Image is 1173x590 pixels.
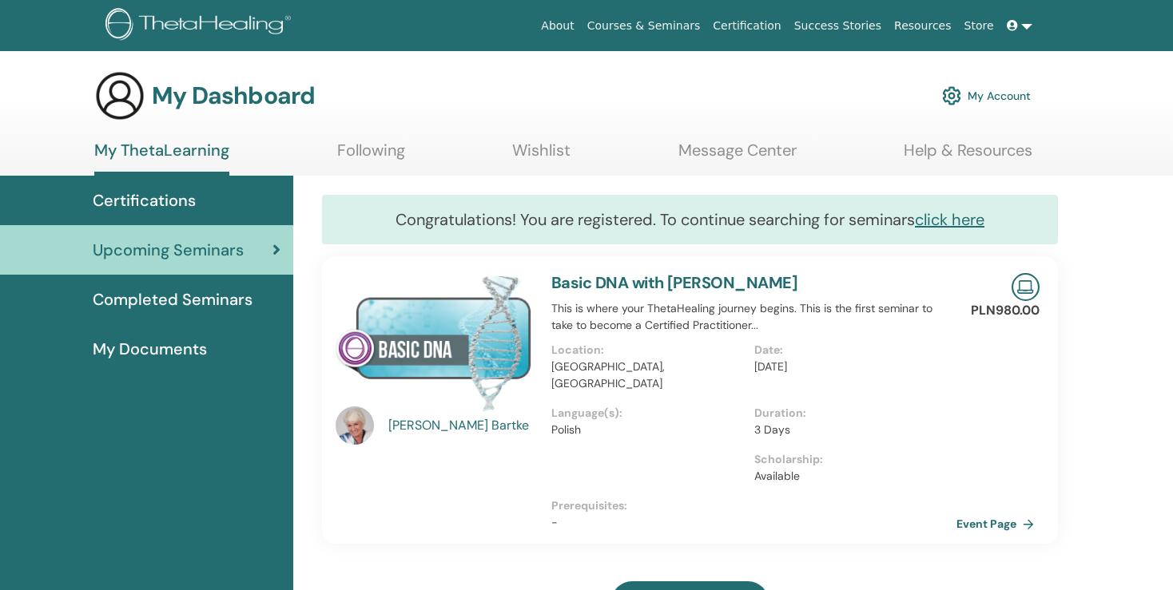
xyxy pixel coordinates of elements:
[551,497,956,514] p: Prerequisites :
[93,287,252,311] span: Completed Seminars
[551,300,956,334] p: This is where your ThetaHealing journey begins. This is the first seminar to take to become a Cer...
[551,272,797,293] a: Basic DNA with [PERSON_NAME]
[388,416,536,435] a: [PERSON_NAME] Bartke
[754,468,948,485] p: Available
[336,273,532,411] img: Basic DNA
[754,358,948,375] p: [DATE]
[94,70,145,121] img: generic-user-icon.jpg
[956,512,1040,536] a: Event Page
[551,358,745,392] p: [GEOGRAPHIC_DATA], [GEOGRAPHIC_DATA]
[706,11,787,41] a: Certification
[551,405,745,422] p: Language(s) :
[337,141,405,172] a: Following
[788,11,888,41] a: Success Stories
[754,342,948,358] p: Date :
[942,78,1031,113] a: My Account
[754,405,948,422] p: Duration :
[93,238,244,262] span: Upcoming Seminars
[322,195,1058,244] div: Congratulations! You are registered. To continue searching for seminars
[93,188,196,212] span: Certifications
[915,209,984,230] a: click here
[551,514,956,531] p: -
[888,11,958,41] a: Resources
[904,141,1032,172] a: Help & Resources
[754,422,948,438] p: 3 Days
[581,11,707,41] a: Courses & Seminars
[105,8,296,44] img: logo.png
[551,342,745,358] p: Location :
[152,81,315,110] h3: My Dashboard
[958,11,1000,41] a: Store
[94,141,229,176] a: My ThetaLearning
[971,301,1040,320] p: PLN980.00
[93,337,207,361] span: My Documents
[535,11,580,41] a: About
[942,82,961,109] img: cog.svg
[512,141,571,172] a: Wishlist
[551,422,745,438] p: Polish
[754,451,948,468] p: Scholarship :
[678,141,797,172] a: Message Center
[336,406,374,445] img: default.jpg
[1012,273,1040,301] img: Live Online Seminar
